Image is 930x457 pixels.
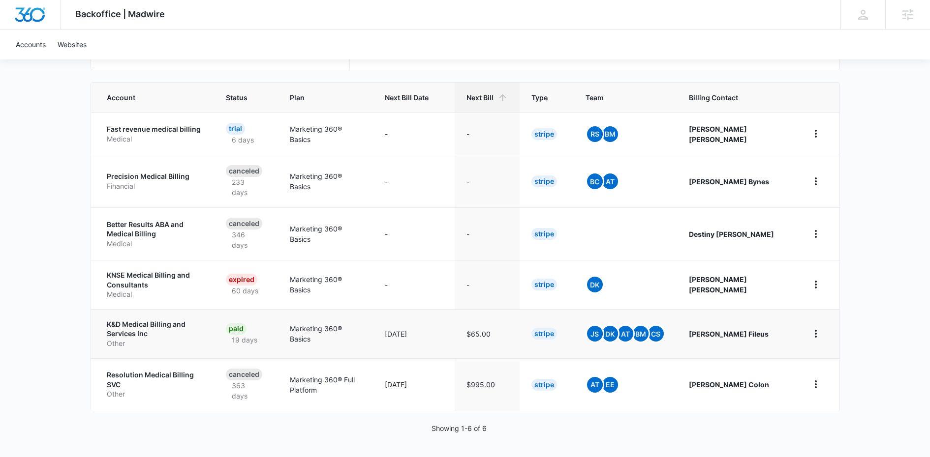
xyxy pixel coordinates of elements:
span: Type [531,92,548,103]
td: - [455,260,520,309]
span: Next Bill Date [385,92,429,103]
p: 6 days [226,135,260,145]
p: 363 days [226,380,266,401]
div: Stripe [531,379,557,391]
span: DK [602,326,618,342]
span: CS [648,326,664,342]
a: KNSE Medical Billing and ConsultantsMedical [107,270,203,299]
div: Paid [226,323,247,335]
span: Next Bill [466,92,494,103]
td: [DATE] [373,358,455,411]
p: Medical [107,289,203,299]
p: Resolution Medical Billing SVC [107,370,203,389]
div: Canceled [226,165,262,177]
button: home [808,126,824,142]
p: Financial [107,181,203,191]
a: Precision Medical BillingFinancial [107,171,203,191]
p: Marketing 360® Full Platform [290,374,361,395]
td: - [455,155,520,207]
td: $65.00 [455,309,520,358]
a: K&D Medical Billing and Services IncOther [107,319,203,348]
td: - [373,260,455,309]
span: Backoffice | Madwire [75,9,165,19]
span: RS [587,126,603,142]
td: - [455,207,520,260]
td: - [373,207,455,260]
p: Showing 1-6 of 6 [432,423,487,433]
div: Stripe [531,279,557,290]
div: Expired [226,274,257,286]
p: Marketing 360® Basics [290,224,361,244]
td: - [455,113,520,155]
span: Team [586,92,651,103]
strong: [PERSON_NAME] Bynes [689,177,769,186]
strong: Destiny [PERSON_NAME] [689,230,774,238]
button: home [808,376,824,392]
p: Marketing 360® Basics [290,171,361,192]
span: Account [107,92,188,103]
span: AT [618,326,633,342]
p: Marketing 360® Basics [290,124,361,144]
button: home [808,277,824,292]
span: BM [633,326,649,342]
span: ee [602,377,618,393]
span: BM [602,126,618,142]
a: Fast revenue medical billingMedical [107,124,203,143]
p: KNSE Medical Billing and Consultants [107,270,203,289]
span: Status [226,92,252,103]
span: Plan [290,92,361,103]
div: Stripe [531,228,557,240]
span: Billing Contact [689,92,784,103]
a: Better Results ABA and Medical BillingMedical [107,220,203,249]
td: - [373,113,455,155]
strong: [PERSON_NAME] Fileus [689,330,769,338]
td: [DATE] [373,309,455,358]
a: Accounts [10,29,52,59]
p: Other [107,389,203,399]
button: home [808,173,824,189]
a: Resolution Medical Billing SVCOther [107,370,203,399]
strong: [PERSON_NAME] [PERSON_NAME] [689,125,747,143]
div: Canceled [226,369,262,380]
p: Other [107,339,203,348]
td: - [373,155,455,207]
strong: [PERSON_NAME] [PERSON_NAME] [689,275,747,294]
p: Fast revenue medical billing [107,124,203,134]
button: home [808,326,824,342]
p: 60 days [226,286,264,296]
p: K&D Medical Billing and Services Inc [107,319,203,339]
button: home [808,226,824,242]
p: Better Results ABA and Medical Billing [107,220,203,239]
p: Medical [107,239,203,249]
td: $995.00 [455,358,520,411]
strong: [PERSON_NAME] Colon [689,380,769,389]
p: Marketing 360® Basics [290,274,361,295]
p: 233 days [226,177,266,198]
p: Medical [107,134,203,144]
p: Precision Medical Billing [107,171,203,181]
div: Stripe [531,175,557,187]
a: Websites [52,29,93,59]
span: At [602,173,618,189]
span: DK [587,277,603,292]
span: JS [587,326,603,342]
div: Trial [226,123,245,135]
span: BC [587,173,603,189]
div: Stripe [531,128,557,140]
p: Marketing 360® Basics [290,323,361,344]
p: 19 days [226,335,263,345]
div: Canceled [226,218,262,229]
p: 346 days [226,229,266,250]
span: At [587,377,603,393]
div: Stripe [531,328,557,340]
